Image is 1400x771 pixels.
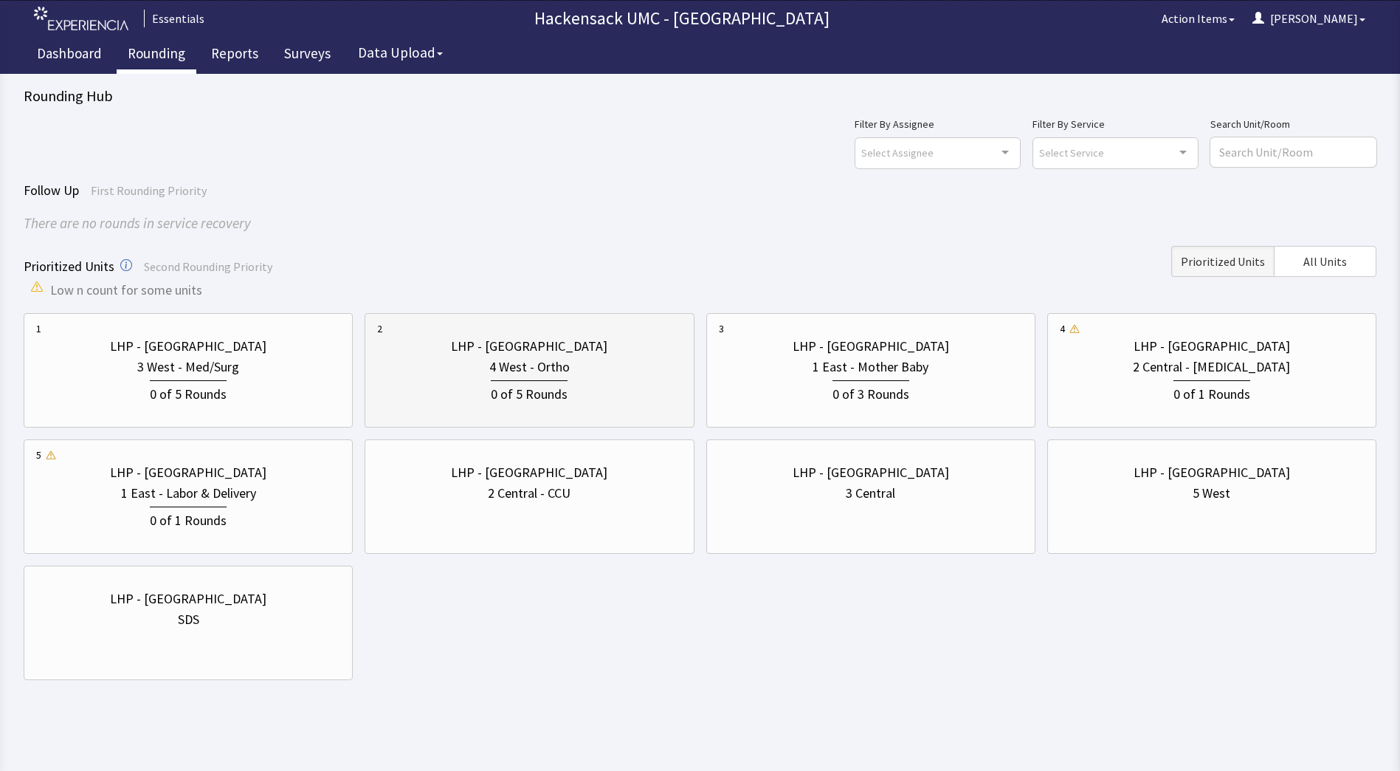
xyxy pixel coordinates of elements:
div: 2 Central - CCU [488,483,570,504]
button: All Units [1274,246,1376,277]
span: Select Assignee [861,144,934,161]
button: Prioritized Units [1171,246,1274,277]
div: There are no rounds in service recovery [24,213,1376,234]
div: 1 [36,321,41,336]
div: 3 [719,321,724,336]
div: 1 East - Labor & Delivery [121,483,256,504]
div: 4 West - Ortho [489,357,570,377]
span: Select Service [1039,144,1104,161]
div: 0 of 3 Rounds [832,380,909,405]
div: LHP - [GEOGRAPHIC_DATA] [110,336,266,357]
label: Search Unit/Room [1210,115,1376,133]
div: LHP - [GEOGRAPHIC_DATA] [1134,336,1290,357]
div: LHP - [GEOGRAPHIC_DATA] [793,462,949,483]
label: Filter By Assignee [855,115,1021,133]
div: 0 of 1 Rounds [1173,380,1250,405]
div: 1 East - Mother Baby [813,357,928,377]
div: 2 Central - [MEDICAL_DATA] [1133,357,1290,377]
span: First Rounding Priority [91,183,207,198]
div: Rounding Hub [24,86,1376,106]
span: Prioritized Units [24,258,114,275]
div: 0 of 5 Rounds [150,380,227,405]
label: Filter By Service [1032,115,1199,133]
span: Second Rounding Priority [144,259,272,274]
a: Surveys [273,37,342,74]
span: All Units [1303,253,1347,270]
a: Dashboard [26,37,113,74]
div: 2 [377,321,382,336]
div: LHP - [GEOGRAPHIC_DATA] [451,462,607,483]
a: Rounding [117,37,196,74]
button: [PERSON_NAME] [1244,4,1374,33]
div: 5 West [1193,483,1230,504]
p: Hackensack UMC - [GEOGRAPHIC_DATA] [210,7,1153,30]
div: LHP - [GEOGRAPHIC_DATA] [110,462,266,483]
a: Reports [200,37,269,74]
span: Low n count for some units [50,280,202,301]
div: 4 [1060,321,1065,336]
div: SDS [178,609,199,630]
span: Prioritized Units [1181,253,1265,270]
div: 0 of 5 Rounds [491,380,568,405]
img: experiencia_logo.png [34,7,128,31]
div: 3 Central [846,483,895,504]
div: LHP - [GEOGRAPHIC_DATA] [1134,462,1290,483]
button: Data Upload [349,39,452,66]
div: 3 West - Med/Surg [137,357,239,377]
div: Essentials [144,10,204,27]
div: LHP - [GEOGRAPHIC_DATA] [110,589,266,609]
div: LHP - [GEOGRAPHIC_DATA] [793,336,949,357]
div: LHP - [GEOGRAPHIC_DATA] [451,336,607,357]
button: Action Items [1153,4,1244,33]
div: Follow Up [24,180,1376,201]
div: 0 of 1 Rounds [150,507,227,531]
div: 5 [36,448,41,462]
input: Search Unit/Room [1210,137,1376,167]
